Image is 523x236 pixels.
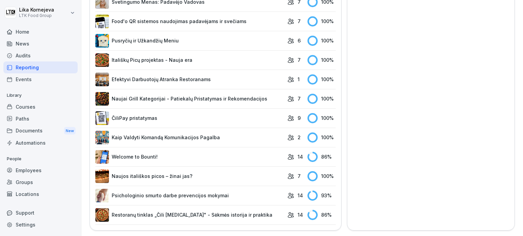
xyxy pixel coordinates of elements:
a: ČiliPay pristatymas [95,111,284,125]
a: News [3,38,78,50]
img: pa38v36gr7q26ajnrb9myajx.png [95,111,109,125]
div: 100 % [307,113,336,123]
img: ezydrv8ercmjbqoq1b2vv00y.png [95,15,109,28]
div: 93 % [307,190,336,201]
p: 6 [298,37,301,44]
p: 14 [298,153,303,160]
div: 86 % [307,152,336,162]
a: Psichologinio smurto darbe prevencijos mokymai [95,189,284,202]
div: 100 % [307,16,336,26]
p: 7 [298,56,301,63]
a: DocumentsNew [3,125,78,137]
a: Itališkų Picų projektas - Nauja era [95,53,284,67]
a: Naujai Grill Kategorijai - Patiekalų Pristatymas ir Rekomendacijos [95,92,284,106]
a: Reporting [3,61,78,73]
div: 100 % [307,36,336,46]
img: gkstgtivdreqost45acpow74.png [95,189,109,202]
p: 7 [298,18,301,25]
a: Naujos itališkos picos – žinai jas? [95,169,284,183]
p: 14 [298,211,303,218]
img: vnq8o9l4lxrvjwsmlxb2om7q.png [95,53,109,67]
a: Events [3,73,78,85]
p: 7 [298,95,301,102]
p: 14 [298,192,303,199]
img: eoq7vpyjqa4fe4jd0211hped.png [95,92,109,106]
div: 100 % [307,132,336,143]
img: xgfduithoxxyhirrlmyo7nin.png [95,150,109,164]
p: 9 [298,114,301,122]
a: Kaip Valdyti Komandą Komunikacijos Pagalba [95,131,284,144]
p: Lika Kornejeva [19,7,54,13]
a: Welcome to Bounti! [95,150,284,164]
a: Courses [3,101,78,113]
img: j6p8nacpxa9w6vbzyquke6uf.png [95,169,109,183]
a: Home [3,26,78,38]
a: Automations [3,137,78,149]
a: Locations [3,188,78,200]
div: Documents [3,125,78,137]
a: Employees [3,164,78,176]
a: Groups [3,176,78,188]
a: Efektyvi Darbuotojų Atranka Restoranams [95,73,284,86]
a: Food'o QR sistemos naudojimas padavėjams ir svečiams [95,15,284,28]
div: Support [3,207,78,219]
p: LTK Food Group [19,13,54,18]
a: Paths [3,113,78,125]
p: 7 [298,173,301,180]
a: Pusryčių ir Užkandžių Meniu [95,34,284,48]
div: 100 % [307,94,336,104]
p: 2 [298,134,301,141]
p: 1 [298,76,300,83]
a: Audits [3,50,78,61]
img: z618rxypiqtftz5qimyyzrxa.png [95,131,109,144]
img: cj2ypqr3rpc0mzs6rxd4ezt5.png [95,73,109,86]
div: 100 % [307,55,336,65]
img: pe4agwvl0z5rluhodf6xscve.png [95,34,109,48]
div: 100 % [307,171,336,181]
p: Library [3,90,78,101]
a: Restoranų tinklas „Čili [MEDICAL_DATA]" - Sėkmės istorija ir praktika [95,208,284,222]
a: Settings [3,219,78,231]
p: People [3,153,78,164]
div: 100 % [307,74,336,85]
div: New [64,127,76,135]
div: 86 % [307,210,336,220]
img: pmzzd9gte8gjhzt6yzm0m3xm.png [95,208,109,222]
